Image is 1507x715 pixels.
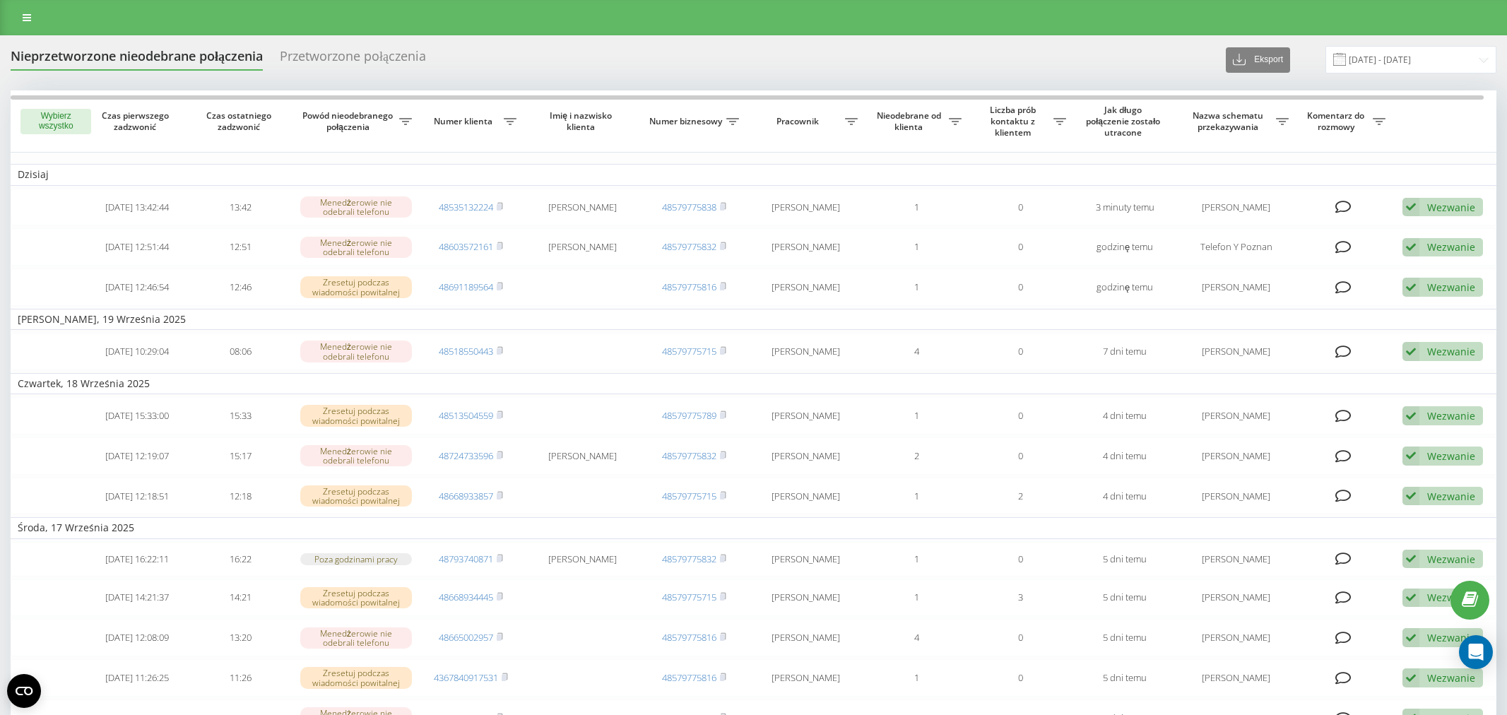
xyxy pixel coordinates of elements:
[865,659,969,697] td: 1
[753,116,845,127] span: Pracownik
[1427,449,1475,463] div: Wezwanie
[865,579,969,617] td: 1
[11,164,1496,185] td: Dzisiaj
[189,478,292,515] td: 12:18
[969,542,1072,577] td: 0
[300,196,412,218] div: Menedżerowie nie odebrali telefonu
[189,189,292,226] td: 13:42
[662,631,716,644] a: 48579775816
[85,268,189,306] td: [DATE] 12:46:54
[969,268,1072,306] td: 0
[662,201,716,213] a: 48579775838
[189,333,292,370] td: 08:06
[969,579,1072,617] td: 3
[1427,345,1475,358] div: Wezwanie
[189,619,292,656] td: 13:20
[872,110,949,132] span: Nieodebrane od klienta
[662,280,716,293] a: 48579775816
[189,268,292,306] td: 12:46
[1427,201,1475,214] div: Wezwanie
[662,409,716,422] a: 48579775789
[189,659,292,697] td: 11:26
[746,189,865,226] td: [PERSON_NAME]
[865,268,969,306] td: 1
[1427,490,1475,503] div: Wezwanie
[1177,397,1296,435] td: [PERSON_NAME]
[1073,579,1177,617] td: 5 dni temu
[969,189,1072,226] td: 0
[746,542,865,577] td: [PERSON_NAME]
[1177,333,1296,370] td: [PERSON_NAME]
[969,333,1072,370] td: 0
[1177,542,1296,577] td: [PERSON_NAME]
[746,437,865,475] td: [PERSON_NAME]
[662,671,716,684] a: 48579775816
[1073,397,1177,435] td: 4 dni temu
[1177,619,1296,656] td: [PERSON_NAME]
[865,333,969,370] td: 4
[439,591,493,603] a: 48668934445
[662,345,716,357] a: 48579775715
[1427,631,1475,644] div: Wezwanie
[439,631,493,644] a: 48665002957
[189,542,292,577] td: 16:22
[439,449,493,462] a: 48724733596
[1073,542,1177,577] td: 5 dni temu
[85,189,189,226] td: [DATE] 13:42:44
[189,437,292,475] td: 15:17
[746,619,865,656] td: [PERSON_NAME]
[300,341,412,362] div: Menedżerowie nie odebrali telefonu
[746,478,865,515] td: [PERSON_NAME]
[746,579,865,617] td: [PERSON_NAME]
[85,619,189,656] td: [DATE] 12:08:09
[1073,619,1177,656] td: 5 dni temu
[11,49,263,71] div: Nieprzetworzone nieodebrane połączenia
[1177,659,1296,697] td: [PERSON_NAME]
[1427,591,1475,604] div: Wezwanie
[1073,478,1177,515] td: 4 dni temu
[201,110,281,132] span: Czas ostatniego zadzwonić
[746,659,865,697] td: [PERSON_NAME]
[976,105,1053,138] span: Liczba prób kontaktu z klientem
[1177,478,1296,515] td: [PERSON_NAME]
[439,409,493,422] a: 48513504559
[524,189,642,226] td: [PERSON_NAME]
[20,109,91,134] button: Wybierz wszystko
[85,228,189,266] td: [DATE] 12:51:44
[300,405,412,426] div: Zresetuj podczas wiadomości powitalnej
[1184,110,1276,132] span: Nazwa schematu przekazywania
[969,659,1072,697] td: 0
[1427,552,1475,566] div: Wezwanie
[11,517,1496,538] td: Środa, 17 Września 2025
[969,437,1072,475] td: 0
[300,110,400,132] span: Powód nieodebranego połączenia
[865,542,969,577] td: 1
[746,268,865,306] td: [PERSON_NAME]
[300,667,412,688] div: Zresetuj podczas wiadomości powitalnej
[865,478,969,515] td: 1
[1177,189,1296,226] td: [PERSON_NAME]
[1073,228,1177,266] td: godzinę temu
[1303,110,1373,132] span: Komentarz do rozmowy
[1177,437,1296,475] td: [PERSON_NAME]
[189,228,292,266] td: 12:51
[280,49,426,71] div: Przetworzone połączenia
[1226,47,1290,73] button: Eksport
[439,490,493,502] a: 48668933857
[1177,228,1296,266] td: Telefon Y Poznan
[189,397,292,435] td: 15:33
[11,309,1496,330] td: [PERSON_NAME], 19 Września 2025
[662,449,716,462] a: 48579775832
[1427,409,1475,422] div: Wezwanie
[1427,240,1475,254] div: Wezwanie
[7,674,41,708] button: Open CMP widget
[662,591,716,603] a: 48579775715
[426,116,503,127] span: Numer klienta
[865,619,969,656] td: 4
[439,552,493,565] a: 48793740871
[1073,659,1177,697] td: 5 dni temu
[439,280,493,293] a: 48691189564
[1073,333,1177,370] td: 7 dni temu
[11,373,1496,394] td: Czwartek, 18 Września 2025
[649,116,726,127] span: Numer biznesowy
